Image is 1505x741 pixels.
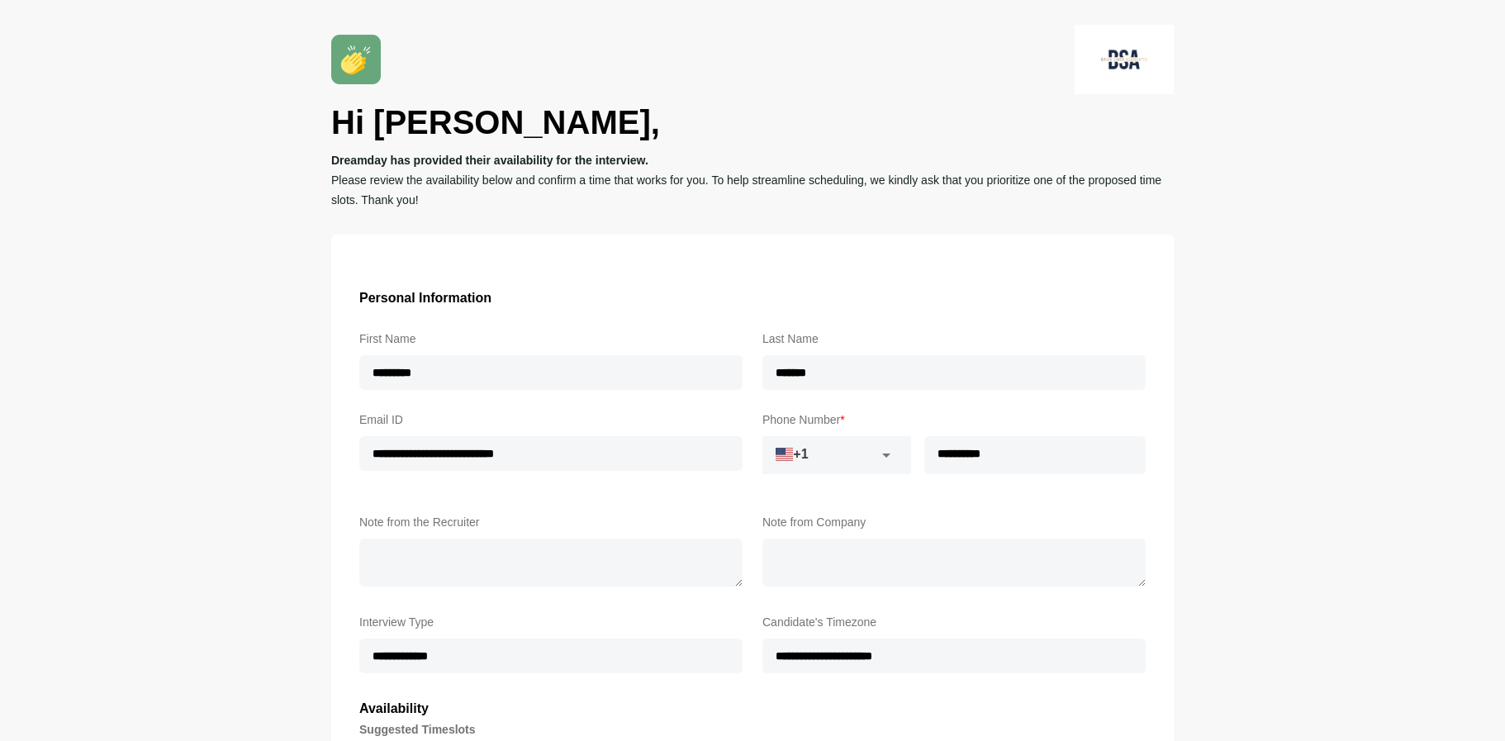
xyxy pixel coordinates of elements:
[762,512,1146,532] label: Note from Company
[762,329,1146,349] label: Last Name
[359,329,743,349] label: First Name
[359,720,1146,739] h4: Suggested Timeslots
[331,150,1174,210] div: Please review the availability below and confirm a time that works for you. To help streamline sc...
[359,410,743,430] label: Email ID
[1075,25,1174,94] img: logo
[359,512,743,532] label: Note from the Recruiter
[331,150,1174,170] p: Dreamday has provided their availability for the interview.
[359,612,743,632] label: Interview Type
[762,410,1146,430] label: Phone Number
[762,612,1146,632] label: Candidate's Timezone
[359,287,1146,309] h3: Personal Information
[331,101,1174,144] h1: Hi [PERSON_NAME],
[359,698,1146,720] h3: Availability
